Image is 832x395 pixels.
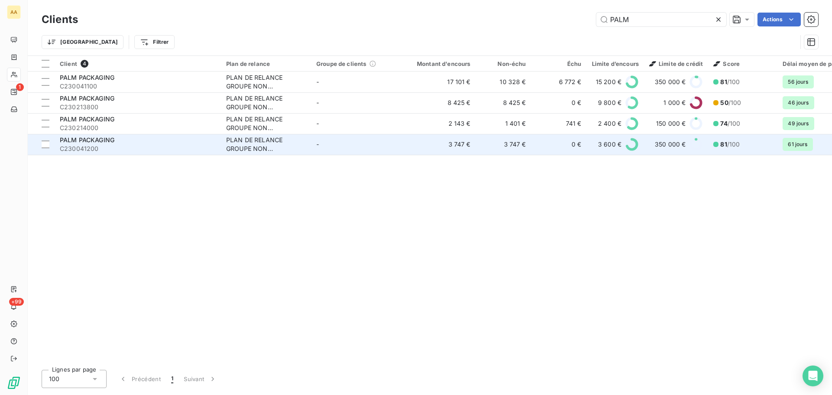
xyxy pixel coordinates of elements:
[481,60,526,67] div: Non-échu
[42,35,123,49] button: [GEOGRAPHIC_DATA]
[401,72,476,92] td: 17 101 €
[7,376,21,390] img: Logo LeanPay
[226,73,306,91] div: PLAN DE RELANCE GROUPE NON AUTOMATIQUE
[803,366,823,386] div: Open Intercom Messenger
[60,136,114,144] span: PALM PACKAGING
[16,83,24,91] span: 1
[531,72,587,92] td: 6 772 €
[316,140,319,148] span: -
[536,60,582,67] div: Échu
[60,60,77,67] span: Client
[60,74,114,81] span: PALM PACKAGING
[316,78,319,85] span: -
[720,140,727,148] span: 81
[596,78,621,86] span: 15 200 €
[226,136,306,153] div: PLAN DE RELANCE GROUPE NON AUTOMATIQUE
[783,117,814,130] span: 49 jours
[60,82,216,91] span: C230041100
[598,119,621,128] span: 2 400 €
[783,138,812,151] span: 61 jours
[596,13,726,26] input: Rechercher
[7,5,21,19] div: AA
[720,120,727,127] span: 74
[757,13,801,26] button: Actions
[783,75,813,88] span: 56 jours
[226,60,306,67] div: Plan de relance
[531,113,587,134] td: 741 €
[42,12,78,27] h3: Clients
[476,92,531,113] td: 8 425 €
[81,60,88,68] span: 4
[60,115,114,123] span: PALM PACKAGING
[406,60,471,67] div: Montant d'encours
[783,96,814,109] span: 46 jours
[663,98,686,107] span: 1 000 €
[655,140,686,149] span: 350 000 €
[49,375,59,383] span: 100
[316,120,319,127] span: -
[656,119,686,128] span: 150 000 €
[720,98,741,107] span: /100
[316,60,367,67] span: Groupe de clients
[649,60,703,67] span: Limite de crédit
[179,370,222,388] button: Suivant
[60,124,216,132] span: C230214000
[226,115,306,132] div: PLAN DE RELANCE GROUPE NON AUTOMATIQUE
[531,134,587,155] td: 0 €
[401,113,476,134] td: 2 143 €
[713,60,740,67] span: Score
[60,95,114,102] span: PALM PACKAGING
[476,113,531,134] td: 1 401 €
[655,78,686,86] span: 350 000 €
[598,140,621,149] span: 3 600 €
[592,60,639,67] div: Limite d’encours
[401,92,476,113] td: 8 425 €
[226,94,306,111] div: PLAN DE RELANCE GROUPE NON AUTOMATIQUE
[134,35,174,49] button: Filtrer
[171,375,173,383] span: 1
[720,119,740,128] span: /100
[720,140,740,149] span: /100
[720,78,727,85] span: 81
[60,144,216,153] span: C230041200
[476,72,531,92] td: 10 328 €
[316,99,319,106] span: -
[476,134,531,155] td: 3 747 €
[166,370,179,388] button: 1
[598,98,621,107] span: 9 800 €
[114,370,166,388] button: Précédent
[401,134,476,155] td: 3 747 €
[531,92,587,113] td: 0 €
[720,78,740,86] span: /100
[60,103,216,111] span: C230213800
[9,298,24,306] span: +99
[720,99,728,106] span: 50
